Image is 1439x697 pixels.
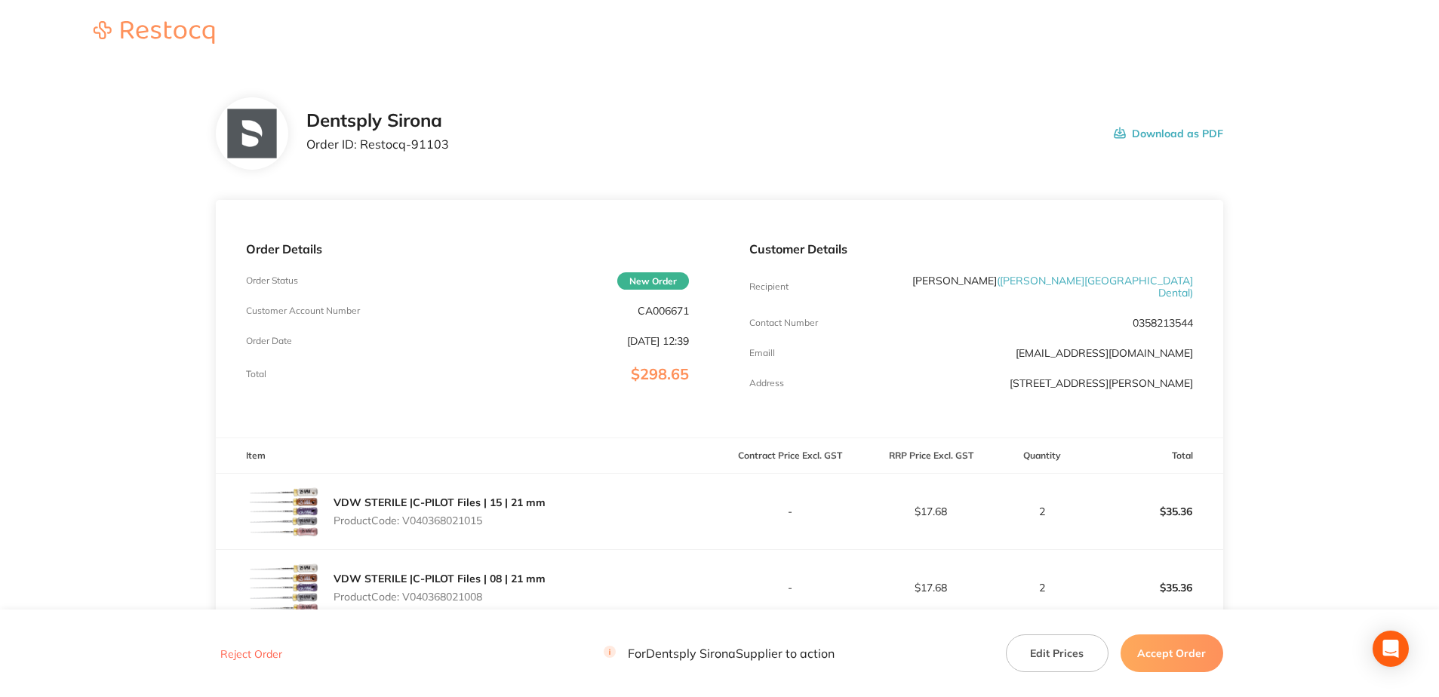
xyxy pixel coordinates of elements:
p: Order Details [246,242,689,256]
p: - [720,582,859,594]
p: [PERSON_NAME] [897,275,1193,299]
span: $298.65 [631,364,689,383]
p: CA006671 [638,305,689,317]
p: Customer Account Number [246,306,360,316]
p: [DATE] 12:39 [627,335,689,347]
a: VDW STERILE |C-PILOT Files | 08 | 21 mm [334,572,546,585]
button: Accept Order [1121,634,1223,672]
button: Reject Order [216,647,287,661]
p: Product Code: V040368021015 [334,514,546,527]
th: Quantity [1001,438,1082,474]
th: RRP Price Excl. GST [860,438,1001,474]
p: - [720,505,859,517]
p: $35.36 [1083,570,1222,606]
button: Download as PDF [1114,110,1223,157]
img: NTllNzd2NQ [227,109,276,158]
p: Contact Number [749,318,818,328]
th: Contract Price Excl. GST [719,438,860,474]
a: Restocq logo [78,21,229,46]
p: 2 [1002,582,1081,594]
a: VDW STERILE |C-PILOT Files | 15 | 21 mm [334,496,546,509]
p: Product Code: V040368021008 [334,591,546,603]
p: For Dentsply Sirona Supplier to action [604,646,835,661]
p: Emaill [749,348,775,358]
p: Customer Details [749,242,1192,256]
th: Item [216,438,719,474]
span: New Order [617,272,689,290]
p: Order ID: Restocq- 91103 [306,137,449,151]
p: Order Date [246,336,292,346]
th: Total [1082,438,1223,474]
span: ( [PERSON_NAME][GEOGRAPHIC_DATA] Dental ) [997,274,1193,299]
img: Restocq logo [78,21,229,44]
p: $17.68 [861,505,1001,517]
p: [STREET_ADDRESS][PERSON_NAME] [1010,377,1193,389]
p: $17.68 [861,582,1001,594]
p: 0358213544 [1133,317,1193,329]
a: [EMAIL_ADDRESS][DOMAIN_NAME] [1016,346,1193,360]
h2: Dentsply Sirona [306,110,449,131]
img: bm0xNWZrcQ [246,474,321,549]
button: Edit Prices [1006,634,1108,672]
p: Total [246,369,266,379]
div: Open Intercom Messenger [1373,631,1409,667]
p: $35.36 [1083,493,1222,530]
p: Order Status [246,275,298,286]
img: NDRiYzYzYw [246,550,321,625]
p: 2 [1002,505,1081,517]
p: Recipient [749,281,789,292]
p: Address [749,378,784,388]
